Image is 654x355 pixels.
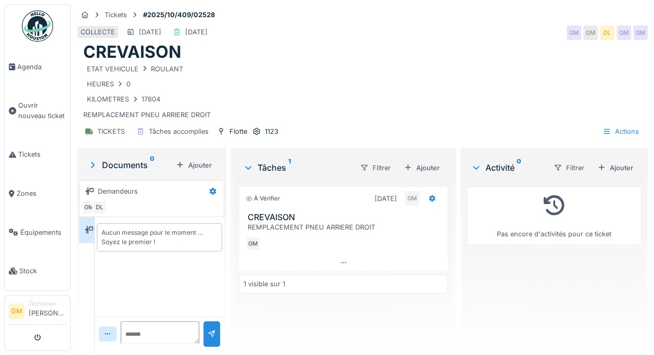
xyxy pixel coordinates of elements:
[9,303,24,319] li: GM
[633,26,648,40] div: GM
[87,94,160,104] div: KILOMETRES 17804
[583,26,598,40] div: GM
[81,27,115,37] div: COLLECTE
[150,159,155,171] sup: 0
[172,158,216,172] div: Ajouter
[473,191,635,239] div: Pas encore d'activités pour ce ticket
[243,161,351,174] div: Tâches
[567,26,581,40] div: GM
[243,279,285,289] div: 1 visible sur 1
[5,86,70,135] a: Ouvrir nouveau ticket
[22,10,53,42] img: Badge_color-CXgf-gQk.svg
[229,126,247,136] div: Flotte
[246,236,260,251] div: GM
[149,126,209,136] div: Tâches accomplies
[593,161,637,175] div: Ajouter
[19,266,66,276] span: Stock
[288,161,291,174] sup: 1
[248,222,443,232] div: REMPLACEMENT PNEU ARRIERE DROIT
[5,252,70,291] a: Stock
[17,62,66,72] span: Agenda
[5,174,70,213] a: Zones
[5,213,70,252] a: Équipements
[83,42,181,62] h1: CREVAISON
[405,191,419,206] div: GM
[549,160,589,175] div: Filtrer
[5,47,70,86] a: Agenda
[29,300,66,308] div: Technicien
[87,159,172,171] div: Documents
[248,212,443,222] h3: CREVAISON
[105,10,127,20] div: Tickets
[598,124,644,139] div: Actions
[139,10,219,20] strong: #2025/10/409/02528
[617,26,631,40] div: GM
[355,160,395,175] div: Filtrer
[5,135,70,174] a: Tickets
[246,194,280,203] div: À vérifier
[9,300,66,325] a: GM Technicien[PERSON_NAME]
[265,126,278,136] div: 1123
[101,228,217,247] div: Aucun message pour le moment … Soyez le premier !
[600,26,614,40] div: DL
[18,149,66,159] span: Tickets
[98,186,138,196] div: Demandeurs
[82,200,96,214] div: GM
[20,227,66,237] span: Équipements
[92,200,107,214] div: DL
[29,300,66,322] li: [PERSON_NAME]
[83,62,642,120] div: REMPLACEMENT PNEU ARRIERE DROIT
[139,27,161,37] div: [DATE]
[375,194,397,204] div: [DATE]
[517,161,521,174] sup: 0
[471,161,545,174] div: Activité
[87,79,131,89] div: HEURES 0
[185,27,208,37] div: [DATE]
[87,64,183,74] div: ETAT VEHICULE ROULANT
[18,100,66,120] span: Ouvrir nouveau ticket
[17,188,66,198] span: Zones
[400,161,444,175] div: Ajouter
[97,126,125,136] div: TICKETS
